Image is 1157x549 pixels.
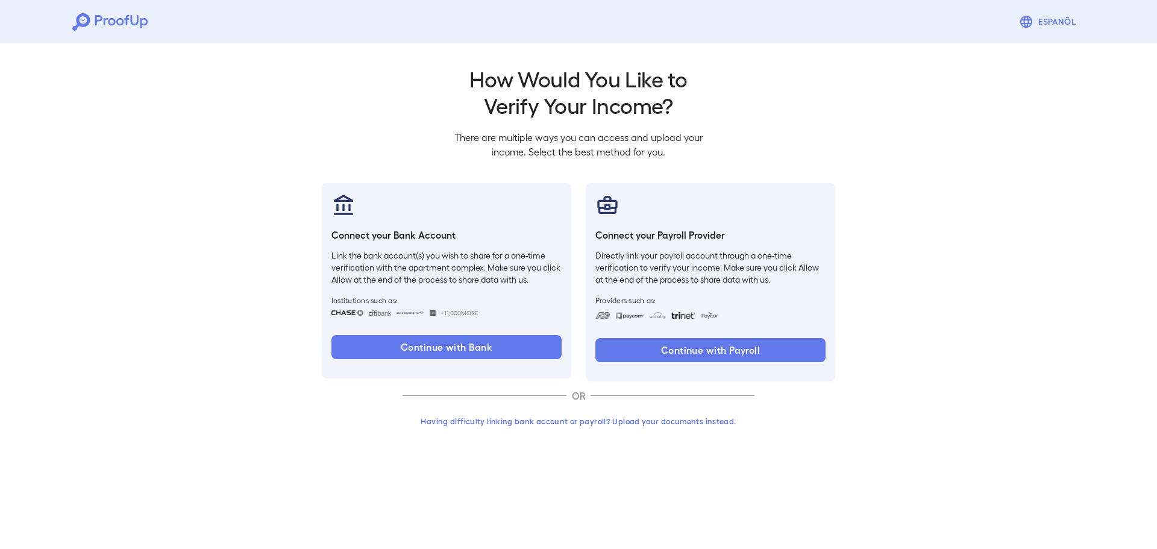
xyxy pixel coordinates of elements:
img: bankOfAmerica.svg [396,310,425,316]
span: Providers such as: [595,295,826,305]
p: OR [566,389,591,403]
span: +11,000 More [441,308,478,318]
img: paycon.svg [700,312,719,319]
img: paycom.svg [615,312,644,319]
img: workday.svg [649,312,666,319]
img: chase.svg [331,310,363,316]
p: There are multiple ways you can access and upload your income. Select the best method for you. [445,130,712,159]
img: payrollProvider.svg [595,193,619,217]
h6: Connect your Bank Account [331,228,562,242]
button: Espanõl [1014,10,1085,34]
img: trinet.svg [671,312,695,319]
button: Continue with Bank [331,335,562,359]
span: Institutions such as: [331,295,562,305]
h6: Connect your Payroll Provider [595,228,826,242]
p: Link the bank account(s) you wish to share for a one-time verification with the apartment complex... [331,249,562,286]
h2: How Would You Like to Verify Your Income? [445,65,712,118]
img: adp.svg [595,312,610,319]
img: citibank.svg [368,310,391,316]
img: bankAccount.svg [331,193,356,217]
button: Continue with Payroll [595,338,826,362]
button: Having difficulty linking bank account or payroll? Upload your documents instead. [403,410,754,432]
p: Directly link your payroll account through a one-time verification to verify your income. Make su... [595,249,826,286]
img: wellsfargo.svg [430,310,436,316]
